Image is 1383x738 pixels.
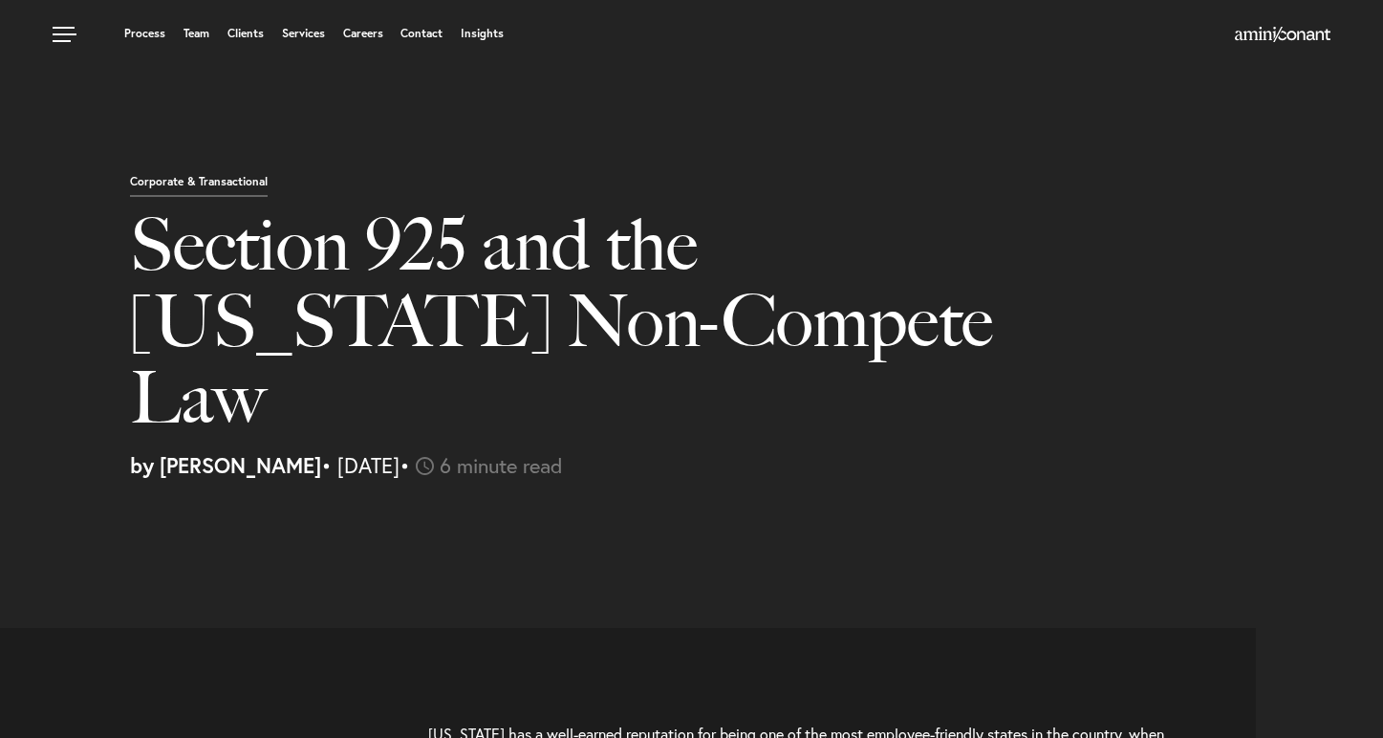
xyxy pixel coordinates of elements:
span: 6 minute read [440,451,563,479]
a: Careers [343,28,383,39]
p: • [DATE] [130,455,1369,476]
h1: Section 925 and the [US_STATE] Non-Compete Law [130,206,997,455]
a: Clients [227,28,264,39]
a: Services [282,28,325,39]
a: Insights [461,28,504,39]
a: Team [184,28,209,39]
span: • [400,451,410,479]
a: Home [1235,28,1330,43]
a: Contact [400,28,443,39]
a: Process [124,28,165,39]
img: Amini & Conant [1235,27,1330,42]
img: icon-time-light.svg [416,457,434,475]
p: Corporate & Transactional [130,176,268,197]
strong: by [PERSON_NAME] [130,451,321,479]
